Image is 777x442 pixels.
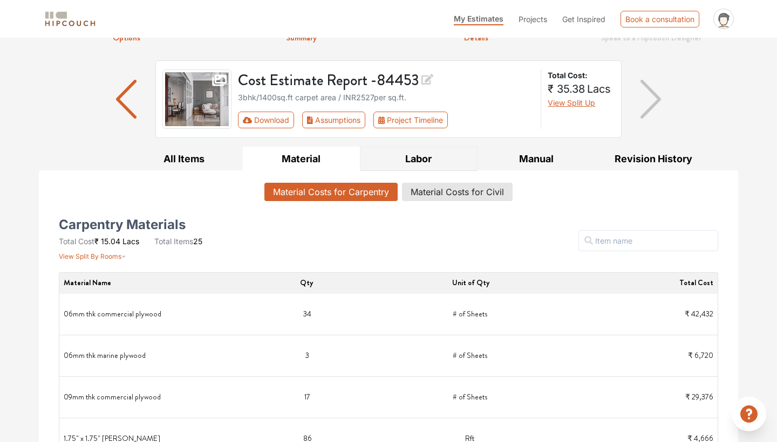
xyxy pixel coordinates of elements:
[64,277,111,288] span: Material Name
[226,340,388,372] td: 3
[388,340,551,372] td: # of Sheets
[286,32,317,44] strong: Summary
[562,15,605,24] span: Get Inspired
[478,147,595,171] button: Manual
[122,237,139,246] span: Lacs
[238,112,535,128] div: Toolbar with button groups
[226,381,388,413] td: 17
[154,237,193,246] span: Total Items
[59,237,94,246] span: Total Cost
[302,112,365,128] button: Assumptions
[59,247,126,261] button: View Split By Rooms
[59,220,186,229] h5: Carpentry Materials
[238,112,456,128] div: First group
[360,147,478,171] button: Labor
[238,92,535,103] div: 3bhk / 1400 sq.ft carpet area / INR 2527 per sq.ft.
[162,70,231,129] img: gallery
[688,350,713,361] span: ₹ 6,720
[300,277,313,288] button: Qty
[548,70,612,81] strong: Total Cost:
[388,298,551,330] td: # of Sheets
[548,82,585,95] span: ₹ 35.38
[402,183,513,201] button: Material Costs for Civil
[621,11,699,27] div: Book a consultation
[679,277,713,288] span: Total Cost
[519,15,547,24] span: Projects
[64,340,226,372] td: 06mm thk marine plywood
[587,82,611,95] span: Lacs
[59,252,121,260] span: View Split By Rooms
[685,308,713,319] span: ₹ 42,432
[464,32,488,44] strong: Details
[116,80,137,119] img: arrow left
[595,147,712,171] button: Revision History
[43,10,97,29] img: logo-horizontal.svg
[452,277,489,288] span: Unit of Qty
[243,147,360,171] button: Material
[64,381,226,413] td: 09mm thk commercial plywood
[300,277,313,288] span: Qty
[125,147,243,171] button: All Items
[264,183,398,201] button: Material Costs for Carpentry
[64,298,226,330] td: 06mm thk commercial plywood
[685,391,713,402] span: ₹ 29,376
[578,230,718,251] input: Item name
[679,277,713,288] button: Total Cost
[388,381,551,413] td: # of Sheets
[454,14,503,23] span: My Estimates
[238,70,535,89] h3: Cost Estimate Report - 84453
[238,112,295,128] button: Download
[226,298,388,330] td: 34
[452,277,489,288] button: Unit of Qty
[113,32,140,44] strong: Options
[373,112,448,128] button: Project Timeline
[64,277,111,288] button: Material Name
[601,32,701,44] strong: Speak to a Hipcouch Designer
[94,237,120,246] span: ₹ 15.04
[154,236,202,247] li: 25
[548,98,595,107] span: View Split Up
[43,7,97,31] span: logo-horizontal.svg
[640,80,662,119] img: arrow right
[548,97,595,108] button: View Split Up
